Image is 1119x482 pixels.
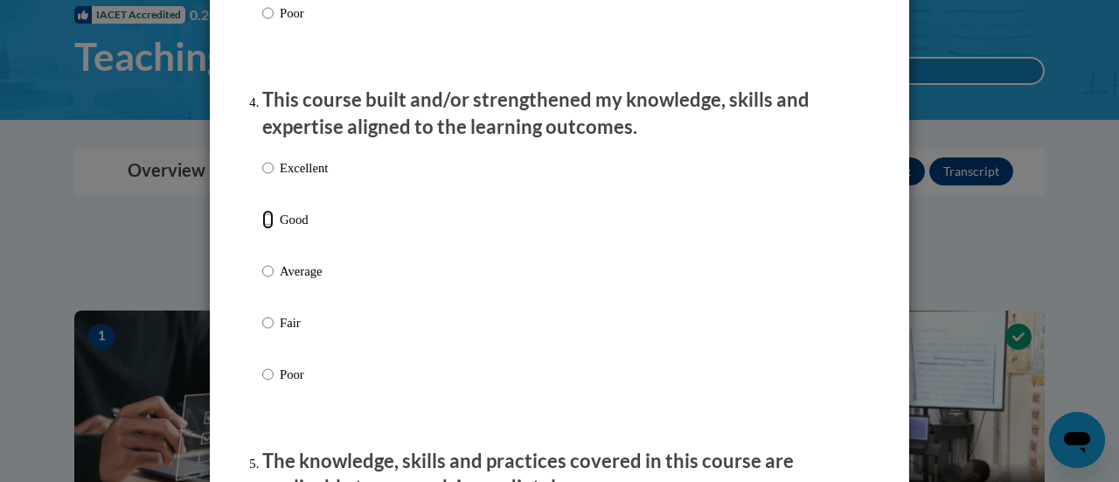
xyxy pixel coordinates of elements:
[262,3,274,23] input: Poor
[280,158,328,178] p: Excellent
[280,3,328,23] p: Poor
[262,87,857,141] p: This course built and/or strengthened my knowledge, skills and expertise aligned to the learning ...
[280,262,328,281] p: Average
[280,365,328,384] p: Poor
[280,210,328,229] p: Good
[262,158,274,178] input: Excellent
[262,313,274,332] input: Fair
[262,210,274,229] input: Good
[262,365,274,384] input: Poor
[262,262,274,281] input: Average
[280,313,328,332] p: Fair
